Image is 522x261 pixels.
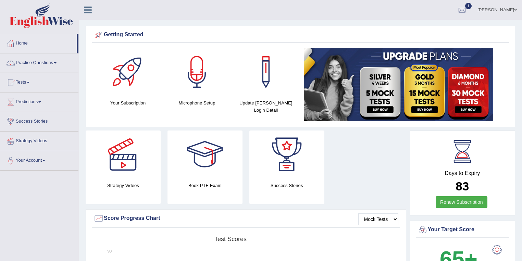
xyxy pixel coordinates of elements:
a: Predictions [0,92,78,110]
h4: Success Stories [249,182,324,189]
span: 1 [465,3,472,9]
h4: Strategy Videos [86,182,161,189]
a: Home [0,34,77,51]
text: 90 [108,249,112,253]
img: small5.jpg [304,48,493,121]
h4: Microphone Setup [166,99,228,107]
a: Practice Questions [0,53,78,71]
b: 83 [456,179,469,193]
div: Your Target Score [418,225,508,235]
h4: Days to Expiry [418,170,508,176]
a: Tests [0,73,78,90]
div: Getting Started [94,30,507,40]
h4: Book PTE Exam [167,182,243,189]
tspan: Test scores [214,236,247,243]
h4: Update [PERSON_NAME] Login Detail [235,99,297,114]
a: Renew Subscription [436,196,487,208]
a: Your Account [0,151,78,168]
a: Strategy Videos [0,132,78,149]
div: Score Progress Chart [94,213,398,224]
a: Success Stories [0,112,78,129]
h4: Your Subscription [97,99,159,107]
